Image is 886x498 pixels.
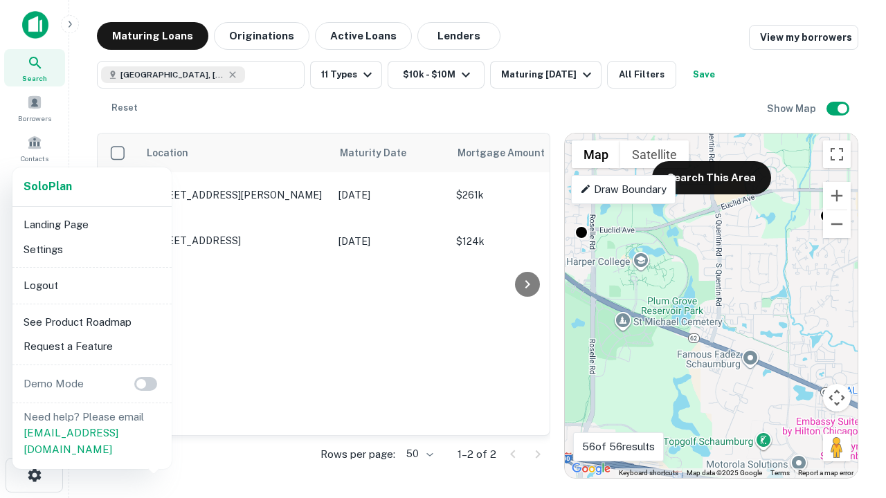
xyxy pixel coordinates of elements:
[18,376,89,392] p: Demo Mode
[18,273,166,298] li: Logout
[817,387,886,454] iframe: Chat Widget
[18,212,166,237] li: Landing Page
[24,180,72,193] strong: Solo Plan
[24,409,161,458] p: Need help? Please email
[24,178,72,195] a: SoloPlan
[18,334,166,359] li: Request a Feature
[18,310,166,335] li: See Product Roadmap
[18,237,166,262] li: Settings
[24,427,118,455] a: [EMAIL_ADDRESS][DOMAIN_NAME]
